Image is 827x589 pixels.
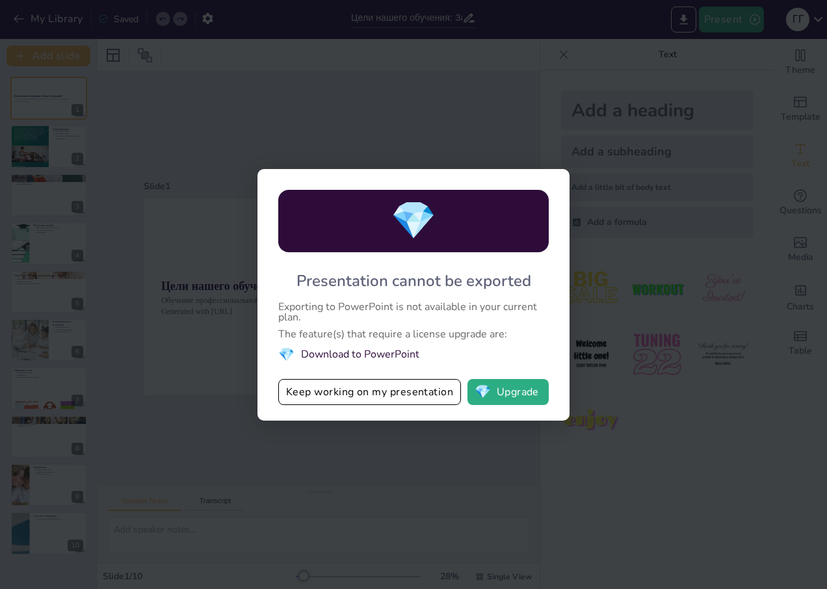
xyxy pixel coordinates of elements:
li: Download to PowerPoint [278,346,549,363]
span: diamond [278,346,295,363]
div: The feature(s) that require a license upgrade are: [278,329,549,339]
button: diamondUpgrade [467,379,549,405]
div: Presentation cannot be exported [296,270,531,291]
span: diamond [391,196,436,246]
span: diamond [475,386,491,399]
div: Exporting to PowerPoint is not available in your current plan. [278,302,549,322]
button: Keep working on my presentation [278,379,461,405]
